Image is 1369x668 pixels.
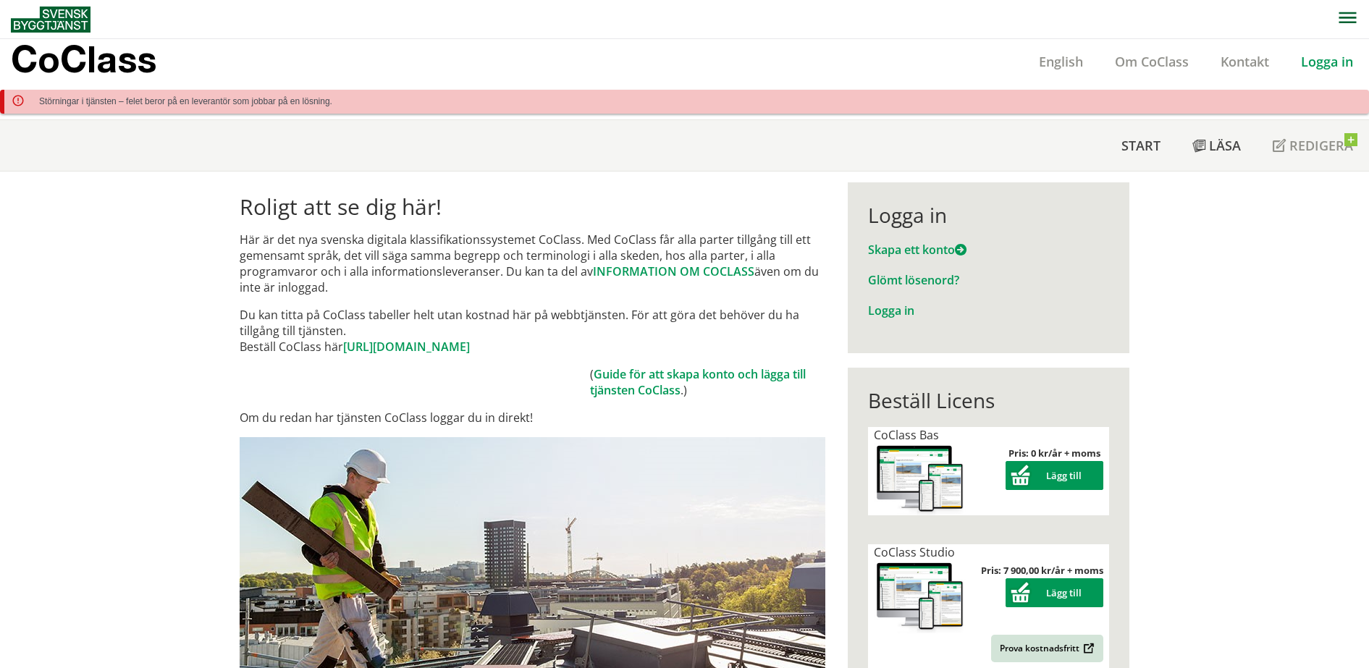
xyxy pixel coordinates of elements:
[1205,53,1285,70] a: Kontakt
[1099,53,1205,70] a: Om CoClass
[590,366,806,398] a: Guide för att skapa konto och lägga till tjänsten CoClass
[1006,586,1103,599] a: Lägg till
[1008,447,1100,460] strong: Pris: 0 kr/år + moms
[1006,469,1103,482] a: Lägg till
[240,194,825,220] h1: Roligt att se dig här!
[1176,120,1257,171] a: Läsa
[868,203,1109,227] div: Logga in
[1121,137,1161,154] span: Start
[240,410,825,426] p: Om du redan har tjänsten CoClass loggar du in direkt!
[11,51,156,67] p: CoClass
[868,303,914,318] a: Logga in
[240,307,825,355] p: Du kan titta på CoClass tabeller helt utan kostnad här på webbtjänsten. För att göra det behöver ...
[590,366,825,398] td: ( .)
[11,7,90,33] img: Svensk Byggtjänst
[1105,120,1176,171] a: Start
[991,635,1103,662] a: Prova kostnadsfritt
[1023,53,1099,70] a: English
[868,272,959,288] a: Glömt lösenord?
[343,339,470,355] a: [URL][DOMAIN_NAME]
[593,263,754,279] a: INFORMATION OM COCLASS
[240,232,825,295] p: Här är det nya svenska digitala klassifikationssystemet CoClass. Med CoClass får alla parter till...
[1081,643,1095,654] img: Outbound.png
[874,560,966,633] img: coclass-license.jpg
[981,564,1103,577] strong: Pris: 7 900,00 kr/år + moms
[1006,578,1103,607] button: Lägg till
[868,242,966,258] a: Skapa ett konto
[1209,137,1241,154] span: Läsa
[874,544,955,560] span: CoClass Studio
[868,388,1109,413] div: Beställ Licens
[11,39,188,84] a: CoClass
[874,443,966,516] img: coclass-license.jpg
[1285,53,1369,70] a: Logga in
[1006,461,1103,490] button: Lägg till
[874,427,939,443] span: CoClass Bas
